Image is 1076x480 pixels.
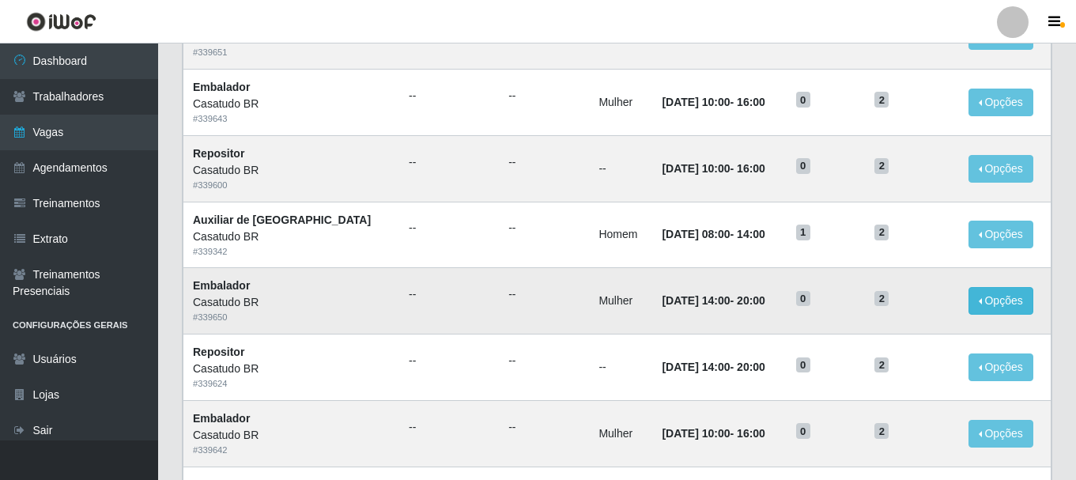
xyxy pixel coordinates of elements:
[662,96,730,108] time: [DATE] 10:00
[508,154,580,171] ul: --
[874,92,889,108] span: 2
[589,69,652,135] td: Mulher
[737,228,765,240] time: 14:00
[193,96,390,112] div: Casatudo BR
[737,294,765,307] time: 20:00
[409,88,489,104] ul: --
[193,377,390,391] div: # 339624
[662,162,765,175] strong: -
[874,225,889,240] span: 2
[508,353,580,369] ul: --
[193,229,390,245] div: Casatudo BR
[874,357,889,373] span: 2
[662,427,765,440] strong: -
[193,46,390,59] div: # 339651
[737,96,765,108] time: 16:00
[796,225,810,240] span: 1
[662,294,765,307] strong: -
[193,444,390,457] div: # 339642
[409,419,489,436] ul: --
[737,361,765,373] time: 20:00
[662,228,765,240] strong: -
[874,423,889,439] span: 2
[968,221,1033,248] button: Opções
[968,353,1033,381] button: Opções
[662,228,730,240] time: [DATE] 08:00
[796,92,810,108] span: 0
[589,400,652,467] td: Mulher
[662,361,765,373] strong: -
[737,427,765,440] time: 16:00
[968,155,1033,183] button: Opções
[193,427,390,444] div: Casatudo BR
[662,427,730,440] time: [DATE] 10:00
[193,162,390,179] div: Casatudo BR
[193,179,390,192] div: # 339600
[409,154,489,171] ul: --
[796,357,810,373] span: 0
[193,311,390,324] div: # 339650
[796,158,810,174] span: 0
[874,291,889,307] span: 2
[589,202,652,268] td: Homem
[589,268,652,334] td: Mulher
[874,158,889,174] span: 2
[193,412,250,425] strong: Embalador
[193,279,250,292] strong: Embalador
[193,112,390,126] div: # 339643
[662,96,765,108] strong: -
[662,162,730,175] time: [DATE] 10:00
[193,361,390,377] div: Casatudo BR
[193,81,250,93] strong: Embalador
[409,286,489,303] ul: --
[508,88,580,104] ul: --
[508,286,580,303] ul: --
[796,423,810,439] span: 0
[193,294,390,311] div: Casatudo BR
[968,420,1033,448] button: Opções
[193,147,244,160] strong: Repositor
[193,346,244,358] strong: Repositor
[193,214,371,226] strong: Auxiliar de [GEOGRAPHIC_DATA]
[737,162,765,175] time: 16:00
[193,245,390,259] div: # 339342
[26,12,96,32] img: CoreUI Logo
[589,334,652,401] td: --
[508,220,580,236] ul: --
[409,353,489,369] ul: --
[796,291,810,307] span: 0
[968,287,1033,315] button: Opções
[508,419,580,436] ul: --
[409,220,489,236] ul: --
[662,361,730,373] time: [DATE] 14:00
[589,135,652,202] td: --
[968,89,1033,116] button: Opções
[662,294,730,307] time: [DATE] 14:00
